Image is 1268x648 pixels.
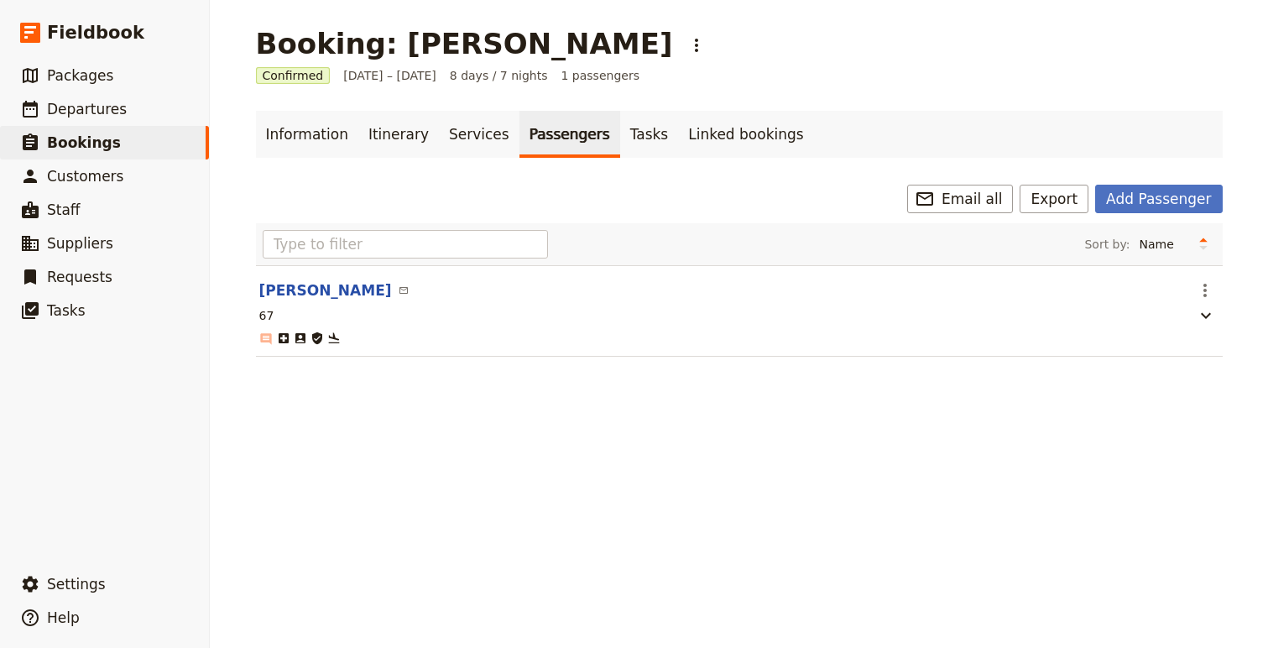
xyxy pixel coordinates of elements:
[259,332,273,346] span: ​
[399,281,409,298] span: ​
[907,185,1013,213] button: ​Email all
[942,189,1002,209] span: Email all
[682,31,711,60] button: Actions
[450,67,548,84] span: 8 days / 7 nights
[343,67,436,84] span: [DATE] – [DATE]
[1020,185,1088,213] button: Export
[47,235,113,252] span: Suppliers
[47,20,144,45] span: Fieldbook
[47,302,86,319] span: Tasks
[47,269,112,285] span: Requests
[620,111,679,158] a: Tasks
[47,576,106,593] span: Settings
[358,111,439,158] a: Itinerary
[561,67,639,84] span: 1 passengers
[47,134,121,151] span: Bookings
[1132,232,1191,257] select: Sort by:
[256,111,358,158] a: Information
[256,67,331,84] span: Confirmed
[47,168,123,185] span: Customers
[1191,232,1216,257] button: Change sort direction
[399,281,409,298] a: Email Sylvia Dougherty
[519,111,620,158] a: Passengers
[678,111,813,158] a: Linked bookings
[1084,236,1130,253] span: Sort by:
[256,27,673,60] h1: Booking: [PERSON_NAME]
[1191,276,1219,305] button: Actions
[47,609,80,626] span: Help
[1095,185,1222,213] button: Add Passenger
[47,201,81,218] span: Staff
[47,101,127,118] span: Departures
[47,67,113,84] span: Packages
[259,307,274,324] div: 67
[263,230,549,259] input: Type to filter
[259,331,273,348] span: ​
[439,111,519,158] a: Services
[259,280,392,300] button: [PERSON_NAME]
